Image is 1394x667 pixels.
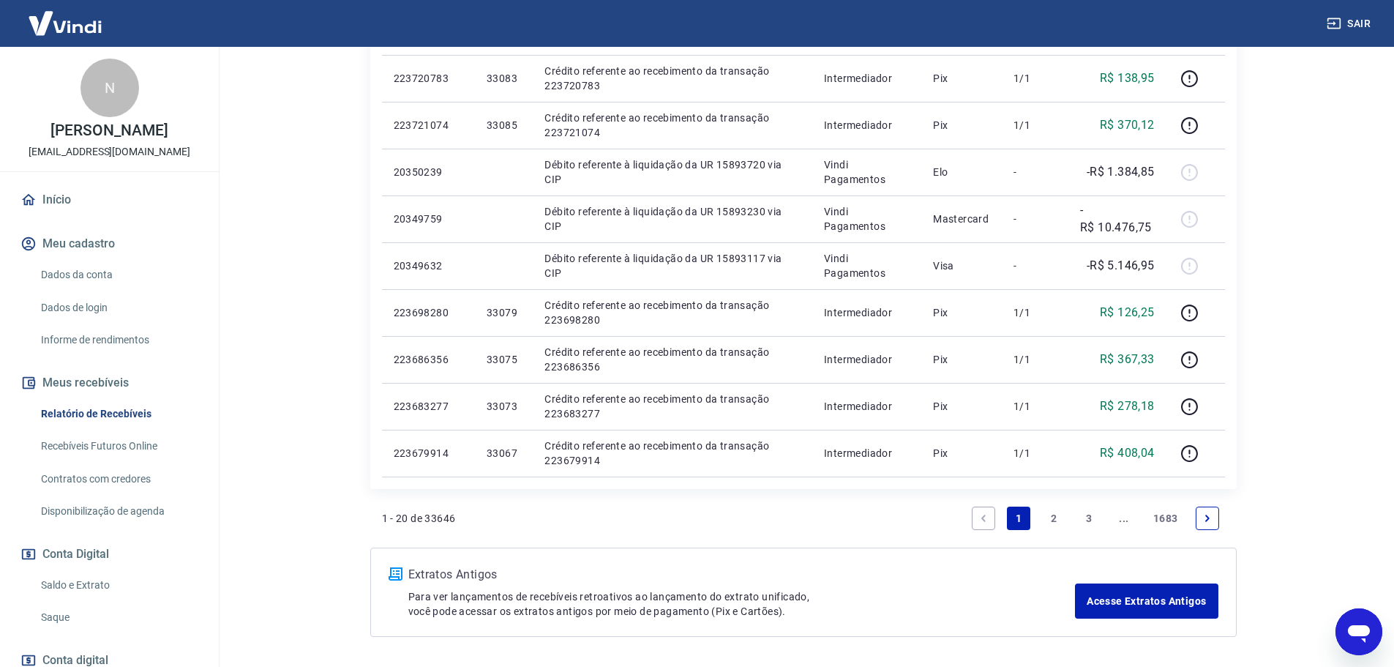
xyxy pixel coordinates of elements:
a: Início [18,184,201,216]
p: -R$ 10.476,75 [1080,201,1155,236]
p: Vindi Pagamentos [824,251,910,280]
p: 1/1 [1013,305,1057,320]
p: 1/1 [1013,446,1057,461]
p: 33085 [487,118,521,133]
p: Pix [933,446,990,461]
a: Recebíveis Futuros Online [35,431,201,461]
p: Crédito referente ao recebimento da transação 223686356 [544,345,801,374]
p: Pix [933,71,990,86]
p: 1 - 20 de 33646 [382,511,456,526]
p: - [1013,165,1057,179]
a: Saque [35,603,201,633]
p: R$ 367,33 [1100,351,1155,368]
a: Next page [1196,507,1219,530]
p: Pix [933,305,990,320]
p: 223679914 [394,446,463,461]
p: [PERSON_NAME] [50,123,168,138]
p: Crédito referente ao recebimento da transação 223679914 [544,439,801,468]
p: Mastercard [933,212,990,226]
p: Intermediador [824,305,910,320]
p: 20350239 [394,165,463,179]
iframe: Botão para abrir a janela de mensagens, conversa em andamento [1335,608,1382,655]
p: 33075 [487,352,521,367]
a: Acesse Extratos Antigos [1075,584,1218,619]
p: [EMAIL_ADDRESS][DOMAIN_NAME] [29,144,190,160]
p: Intermediador [824,71,910,86]
a: Disponibilização de agenda [35,496,201,526]
button: Meus recebíveis [18,367,201,399]
a: Page 2 [1042,507,1065,530]
p: R$ 138,95 [1100,70,1155,87]
p: Elo [933,165,990,179]
p: 223698280 [394,305,463,320]
a: Page 1683 [1147,507,1184,530]
p: - [1013,212,1057,226]
p: 20349632 [394,258,463,273]
a: Contratos com credores [35,464,201,494]
p: 33083 [487,71,521,86]
div: N [80,59,139,117]
p: Crédito referente ao recebimento da transação 223721074 [544,111,801,140]
p: 1/1 [1013,399,1057,414]
a: Informe de rendimentos [35,325,201,355]
img: ícone [389,567,402,581]
a: Saldo e Extrato [35,570,201,600]
p: Para ver lançamentos de recebíveis retroativos ao lançamento do extrato unificado, você pode aces... [408,589,1076,619]
p: Visa [933,258,990,273]
p: 33073 [487,399,521,414]
p: 1/1 [1013,118,1057,133]
a: Previous page [972,507,995,530]
p: Vindi Pagamentos [824,157,910,187]
p: Pix [933,118,990,133]
p: Crédito referente ao recebimento da transação 223683277 [544,392,801,421]
p: R$ 408,04 [1100,444,1155,462]
p: Crédito referente ao recebimento da transação 223720783 [544,64,801,93]
p: 20349759 [394,212,463,226]
p: 33079 [487,305,521,320]
p: Pix [933,399,990,414]
p: 33067 [487,446,521,461]
p: Débito referente à liquidação da UR 15893117 via CIP [544,251,801,280]
p: 223683277 [394,399,463,414]
p: R$ 278,18 [1100,398,1155,415]
p: 223720783 [394,71,463,86]
p: Intermediador [824,352,910,367]
p: Crédito referente ao recebimento da transação 223698280 [544,298,801,327]
p: Débito referente à liquidação da UR 15893230 via CIP [544,204,801,234]
p: R$ 370,12 [1100,116,1155,134]
p: 223721074 [394,118,463,133]
a: Relatório de Recebíveis [35,399,201,429]
button: Sair [1324,10,1376,37]
p: - [1013,258,1057,273]
ul: Pagination [966,501,1225,536]
p: Pix [933,352,990,367]
button: Meu cadastro [18,228,201,260]
a: Jump forward [1112,507,1136,530]
a: Dados de login [35,293,201,323]
p: 1/1 [1013,71,1057,86]
a: Dados da conta [35,260,201,290]
p: R$ 126,25 [1100,304,1155,321]
p: Intermediador [824,118,910,133]
a: Page 1 is your current page [1007,507,1030,530]
p: Débito referente à liquidação da UR 15893720 via CIP [544,157,801,187]
p: Extratos Antigos [408,566,1076,584]
a: Page 3 [1077,507,1101,530]
p: Intermediador [824,399,910,414]
p: 223686356 [394,352,463,367]
p: Vindi Pagamentos [824,204,910,234]
p: -R$ 5.146,95 [1087,257,1155,275]
p: Intermediador [824,446,910,461]
p: 1/1 [1013,352,1057,367]
img: Vindi [18,1,113,45]
button: Conta Digital [18,538,201,570]
p: -R$ 1.384,85 [1087,163,1155,181]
